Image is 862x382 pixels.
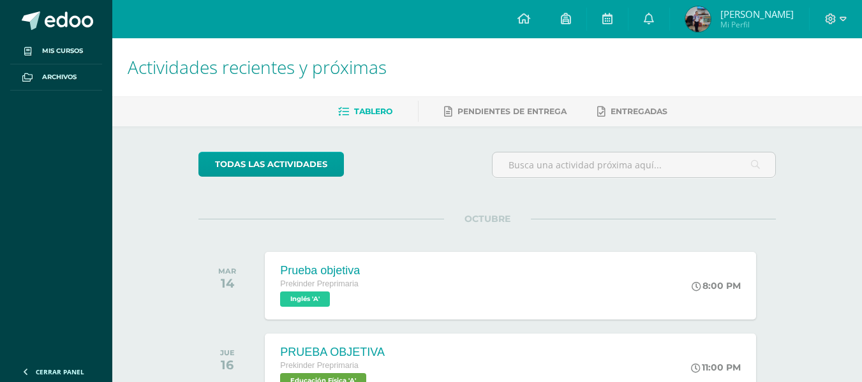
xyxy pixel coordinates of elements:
[691,362,741,373] div: 11:00 PM
[338,101,392,122] a: Tablero
[220,357,235,372] div: 16
[493,152,775,177] input: Busca una actividad próxima aquí...
[10,38,102,64] a: Mis cursos
[36,367,84,376] span: Cerrar panel
[280,346,385,359] div: PRUEBA OBJETIVA
[10,64,102,91] a: Archivos
[354,107,392,116] span: Tablero
[218,267,236,275] div: MAR
[720,8,794,20] span: [PERSON_NAME]
[692,280,741,291] div: 8:00 PM
[597,101,667,122] a: Entregadas
[280,291,330,307] span: Inglés 'A'
[218,275,236,291] div: 14
[280,361,358,370] span: Prekinder Preprimaria
[42,72,77,82] span: Archivos
[198,152,344,177] a: todas las Actividades
[280,279,358,288] span: Prekinder Preprimaria
[457,107,567,116] span: Pendientes de entrega
[720,19,794,30] span: Mi Perfil
[444,101,567,122] a: Pendientes de entrega
[128,55,387,79] span: Actividades recientes y próximas
[685,6,711,32] img: 161157db2d269f87bc05329b64aa87a9.png
[444,213,531,224] span: OCTUBRE
[611,107,667,116] span: Entregadas
[280,264,360,277] div: Prueba objetiva
[220,348,235,357] div: JUE
[42,46,83,56] span: Mis cursos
